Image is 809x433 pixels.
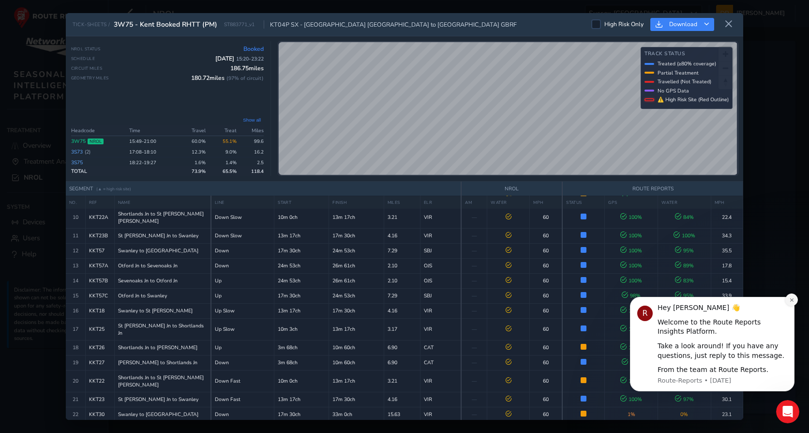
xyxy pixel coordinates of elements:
td: 2.10 [384,258,420,273]
td: OJS [420,258,461,273]
td: 2.5 [240,157,264,168]
td: Up Slow [211,318,274,340]
th: LINE [211,196,274,209]
td: 13m 17ch [329,318,384,340]
span: [PERSON_NAME] to Shortlands Jn [118,359,197,366]
span: [DATE] [215,55,264,62]
td: VIR [420,206,461,228]
td: VIR [420,303,461,318]
td: 17:08-18:10 [126,146,178,157]
td: 18:22-19:27 [126,157,178,168]
td: 60 [530,392,562,407]
td: Down Slow [211,228,274,243]
td: 3.21 [384,370,420,392]
td: 12.3 % [178,146,209,157]
td: 24m 53ch [274,258,329,273]
td: Down [211,355,274,370]
td: VIR [420,370,461,392]
td: 60 [530,318,562,340]
th: Time [126,125,178,136]
div: From the team at Route Reports. [42,80,172,90]
span: — [472,232,477,239]
span: — [472,325,477,333]
td: 10m 3ch [274,318,329,340]
td: 2.10 [384,273,420,288]
th: ROUTE REPORTS [562,182,743,196]
th: ELR [420,196,461,209]
td: 60 [530,288,562,303]
td: 7.29 [384,288,420,303]
td: Down [211,258,274,273]
span: (▲ = high risk site) [96,186,131,192]
td: 60 [530,206,562,228]
span: — [472,292,477,299]
th: Travel [178,125,209,136]
td: 55.1% [209,136,240,146]
td: 65.5 % [209,165,240,176]
td: Up [211,273,274,288]
span: — [472,214,477,221]
td: Down Slow [211,206,274,228]
span: Otford Jn to Swanley [118,292,167,299]
td: 24m 53ch [274,273,329,288]
td: 34.3 [711,228,743,243]
div: Profile image for Route-Reports [22,21,37,36]
td: 6.90 [384,355,420,370]
span: Sevenoaks Jn to Otford Jn [118,277,178,284]
span: Otford Jn to Sevenoaks Jn [118,262,178,269]
td: 17m 30ch [329,392,384,407]
td: 3.17 [384,318,420,340]
span: — [472,307,477,314]
td: 17.8 [711,258,743,273]
td: 13m 17ch [274,303,329,318]
span: 100 % [620,262,642,269]
span: ( 97 % of circuit) [226,75,264,82]
td: 7.29 [384,243,420,258]
td: Up [211,288,274,303]
div: Take a look around! If you have any questions, just reply to this message. [42,57,172,76]
td: 6.90 [384,340,420,355]
td: 13m 17ch [329,206,384,228]
p: Message from Route-Reports, sent 6d ago [42,92,172,100]
span: 100 % [620,247,642,254]
h4: Track Status [644,51,729,57]
th: NAME [114,196,211,209]
div: Message content [42,18,172,90]
span: St [PERSON_NAME] Jn to Swanley [118,396,198,403]
td: 15.4 [711,273,743,288]
span: 100 % [620,214,642,221]
th: MPH [530,196,562,209]
span: Partial Treatment [658,69,699,77]
td: 3m 68ch [274,340,329,355]
td: 16.2 [240,146,264,157]
span: — [472,377,477,385]
td: 24m 53ch [329,288,384,303]
span: 100 % [620,232,642,239]
span: ⚠ High Risk Site (Red Outline) [658,96,729,103]
span: — [472,247,477,254]
td: 10m 60ch [329,355,384,370]
td: VIR [420,392,461,407]
span: St [PERSON_NAME] Jn to Swanley [118,232,198,239]
span: Shortlands Jn to [PERSON_NAME] [118,344,197,351]
td: 60.0 % [178,136,209,146]
td: 13m 17ch [329,370,384,392]
td: 99.6 [240,136,264,146]
td: OJS [420,273,461,288]
span: — [472,359,477,366]
td: Down Fast [211,370,274,392]
td: 17m 30ch [329,303,384,318]
td: 22.4 [711,206,743,228]
iframe: Intercom live chat [776,400,799,423]
th: NROL [461,182,562,196]
td: 60 [530,355,562,370]
span: Shortlands Jn to St [PERSON_NAME] [PERSON_NAME] [118,374,208,388]
th: Treat [209,125,240,136]
span: 100 % [674,232,695,239]
td: 13m 17ch [274,228,329,243]
td: 13m 17ch [274,392,329,407]
div: Hey [PERSON_NAME] 👋 [42,18,172,28]
th: SEGMENT [66,182,461,196]
td: 3.21 [384,206,420,228]
td: 1.6 % [178,157,209,168]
